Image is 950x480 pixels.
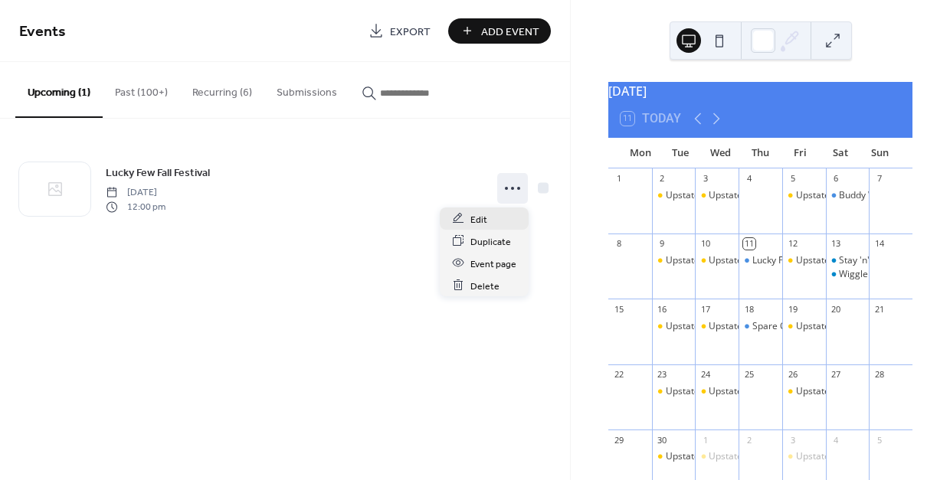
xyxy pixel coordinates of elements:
[700,138,740,168] div: Wed
[781,138,821,168] div: Fri
[666,450,771,463] div: Upstate NV Fitness Class
[752,254,847,267] div: Lucky Few Fall Festival
[873,369,885,380] div: 28
[830,369,842,380] div: 27
[743,303,755,315] div: 18
[743,173,755,184] div: 4
[830,434,842,446] div: 4
[743,369,755,380] div: 25
[103,62,180,116] button: Past (100+)
[830,238,842,250] div: 13
[695,254,739,267] div: Upstate NV Fitness Class
[470,278,500,294] span: Delete
[709,254,814,267] div: Upstate NV Fitness Class
[826,268,870,281] div: Wiggle Giggle and Learn
[826,189,870,202] div: Buddy Walk
[739,254,782,267] div: Lucky Few Fall Festival
[699,434,711,446] div: 1
[357,18,442,44] a: Export
[106,164,210,181] a: Lucky Few Fall Festival
[787,369,798,380] div: 26
[740,138,780,168] div: Thu
[826,254,870,267] div: Stay 'n' Play
[860,138,900,168] div: Sun
[470,233,511,250] span: Duplicate
[787,173,798,184] div: 5
[782,254,826,267] div: Upstate NV Fitness Class
[709,320,814,333] div: Upstate NV Fitness Class
[666,254,771,267] div: Upstate NV Fitness Class
[613,303,624,315] div: 15
[743,238,755,250] div: 11
[821,138,860,168] div: Sat
[652,450,696,463] div: Upstate NV Fitness Class
[709,189,814,202] div: Upstate NV Fitness Class
[652,320,696,333] div: Upstate NV Fitness Class
[873,434,885,446] div: 5
[873,173,885,184] div: 7
[106,186,165,200] span: [DATE]
[264,62,349,116] button: Submissions
[699,369,711,380] div: 24
[621,138,660,168] div: Mon
[613,173,624,184] div: 1
[739,320,782,333] div: Spare Chromies Bowling
[796,385,902,398] div: Upstate NV Fitness Class
[830,173,842,184] div: 6
[608,82,912,100] div: [DATE]
[657,303,668,315] div: 16
[657,173,668,184] div: 2
[830,303,842,315] div: 20
[106,200,165,214] span: 12:00 pm
[709,450,814,463] div: Upstate NV Fitness Class
[652,254,696,267] div: Upstate NV Fitness Class
[481,24,539,40] span: Add Event
[796,450,902,463] div: Upstate NV Fitness Class
[613,238,624,250] div: 8
[652,385,696,398] div: Upstate NV Fitness Class
[657,238,668,250] div: 9
[666,320,771,333] div: Upstate NV Fitness Class
[660,138,700,168] div: Tue
[782,320,826,333] div: Upstate NV Fitness Class
[613,369,624,380] div: 22
[839,268,943,281] div: Wiggle Giggle and Learn
[796,254,902,267] div: Upstate NV Fitness Class
[787,434,798,446] div: 3
[787,238,798,250] div: 12
[839,254,889,267] div: Stay 'n' Play
[180,62,264,116] button: Recurring (6)
[470,211,487,227] span: Edit
[796,320,902,333] div: Upstate NV Fitness Class
[699,173,711,184] div: 3
[19,17,66,47] span: Events
[666,385,771,398] div: Upstate NV Fitness Class
[15,62,103,118] button: Upcoming (1)
[699,238,711,250] div: 10
[666,189,771,202] div: Upstate NV Fitness Class
[796,189,902,202] div: Upstate NV Fitness Class
[695,450,739,463] div: Upstate NV Fitness Class
[782,385,826,398] div: Upstate NV Fitness Class
[709,385,814,398] div: Upstate NV Fitness Class
[743,434,755,446] div: 2
[873,303,885,315] div: 21
[657,369,668,380] div: 23
[695,385,739,398] div: Upstate NV Fitness Class
[787,303,798,315] div: 19
[699,303,711,315] div: 17
[652,189,696,202] div: Upstate NV Fitness Class
[390,24,431,40] span: Export
[695,320,739,333] div: Upstate NV Fitness Class
[613,434,624,446] div: 29
[695,189,739,202] div: Upstate NV Fitness Class
[657,434,668,446] div: 30
[448,18,551,44] button: Add Event
[782,450,826,463] div: Upstate NV Fitness Class
[782,189,826,202] div: Upstate NV Fitness Class
[839,189,889,202] div: Buddy Walk
[470,256,516,272] span: Event page
[106,165,210,181] span: Lucky Few Fall Festival
[873,238,885,250] div: 14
